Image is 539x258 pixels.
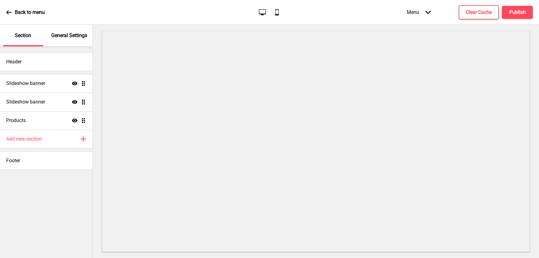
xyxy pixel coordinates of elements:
[401,3,437,21] div: Menu
[459,5,499,19] button: Clear Cache
[509,9,526,16] h4: Publish
[6,4,45,21] a: Back to menu
[6,58,22,65] h4: Header
[6,136,42,142] h4: Add new section
[6,117,26,124] h4: Products
[502,6,533,19] button: Publish
[6,157,20,164] h4: Footer
[6,99,45,105] h4: Slideshow banner
[15,9,45,16] p: Back to menu
[6,80,45,87] h4: Slideshow banner
[466,9,492,16] h4: Clear Cache
[51,32,87,39] p: General Settings
[15,32,31,39] p: Section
